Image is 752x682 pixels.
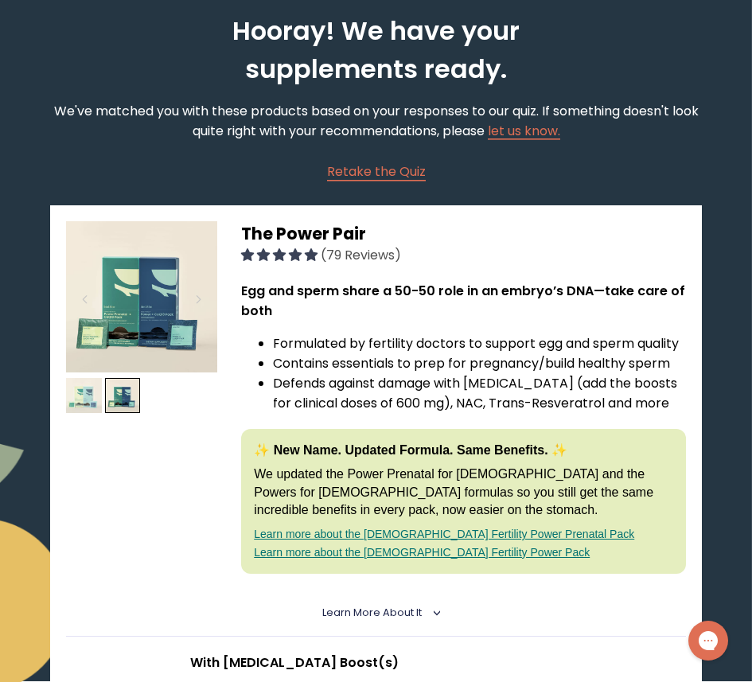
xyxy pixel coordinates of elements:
p: With [MEDICAL_DATA] Boost(s) [190,653,562,672]
p: We've matched you with these products based on your responses to our quiz. If something doesn't l... [50,101,702,141]
p: We updated the Power Prenatal for [DEMOGRAPHIC_DATA] and the Powers for [DEMOGRAPHIC_DATA] formul... [254,466,673,519]
img: thumbnail image [66,221,217,372]
iframe: Gorgias live chat messenger [680,615,736,666]
span: The Power Pair [241,222,366,245]
span: 4.92 stars [241,246,321,264]
li: Formulated by fertility doctors to support egg and sperm quality [273,333,686,353]
li: Defends against damage with [MEDICAL_DATA] (add the boosts for clinical doses of 600 mg), NAC, Tr... [273,373,686,413]
a: let us know. [488,122,560,140]
strong: ✨ New Name. Updated Formula. Same Benefits. ✨ [254,443,567,457]
span: Retake the Quiz [327,162,426,181]
li: Contains essentials to prep for pregnancy/build healthy sperm [273,353,686,373]
img: thumbnail image [105,378,141,414]
span: (79 Reviews) [321,246,401,264]
strong: Egg and sperm share a 50-50 role in an embryo’s DNA—take care of both [241,282,685,320]
summary: Learn More About it < [322,606,430,620]
a: Learn more about the [DEMOGRAPHIC_DATA] Fertility Power Pack [254,546,590,559]
span: Learn More About it [322,606,422,619]
a: Learn more about the [DEMOGRAPHIC_DATA] Fertility Power Prenatal Pack [254,528,634,540]
img: thumbnail image [66,378,102,414]
i: < [427,609,441,617]
h2: Hooray! We have your supplements ready. [181,12,571,88]
a: Retake the Quiz [327,162,426,181]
